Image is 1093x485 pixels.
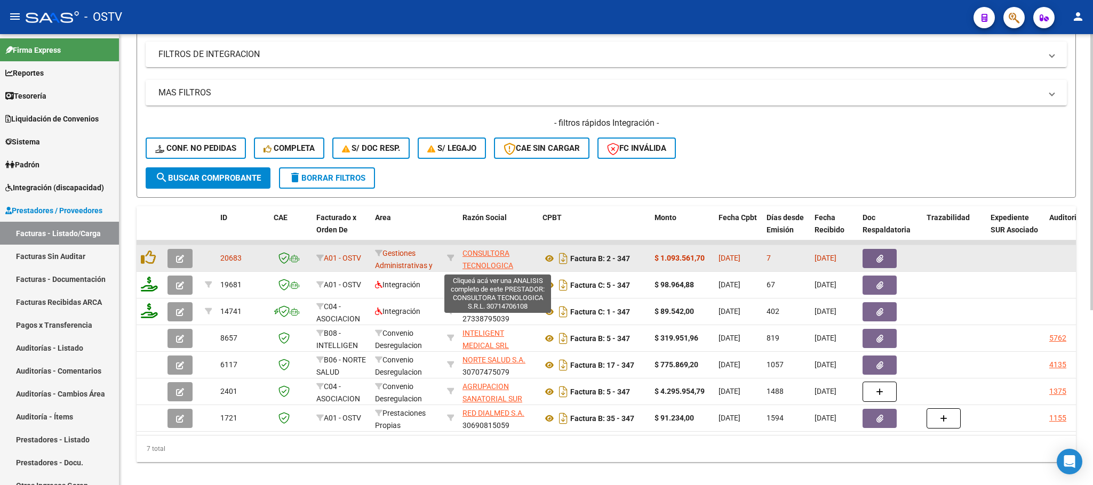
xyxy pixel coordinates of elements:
[655,254,705,262] strong: $ 1.093.561,70
[767,334,779,342] span: 819
[556,277,570,294] i: Descargar documento
[719,360,740,369] span: [DATE]
[719,213,757,222] span: Fecha Cpbt
[220,254,242,262] span: 20683
[655,360,698,369] strong: $ 775.869,20
[815,414,836,422] span: [DATE]
[1049,213,1081,222] span: Auditoria
[810,206,858,253] datatable-header-cell: Fecha Recibido
[767,254,771,262] span: 7
[375,307,420,316] span: Integración
[815,360,836,369] span: [DATE]
[719,387,740,395] span: [DATE]
[650,206,714,253] datatable-header-cell: Monto
[597,138,676,159] button: FC Inválida
[462,302,520,311] span: [PERSON_NAME]
[375,280,420,289] span: Integración
[220,307,242,316] span: 14741
[220,334,237,342] span: 8657
[556,250,570,267] i: Descargar documento
[371,206,443,253] datatable-header-cell: Area
[462,409,524,417] span: RED DIALMED S.A.
[767,387,784,395] span: 1488
[462,355,525,364] span: NORTE SALUD S.A.
[719,414,740,422] span: [DATE]
[324,280,361,289] span: A01 - OSTV
[542,213,562,222] span: CPBT
[815,307,836,316] span: [DATE]
[146,42,1067,67] mat-expansion-panel-header: FILTROS DE INTEGRACION
[375,249,433,282] span: Gestiones Administrativas y Otros
[146,167,270,189] button: Buscar Comprobante
[556,410,570,427] i: Descargar documento
[146,138,246,159] button: Conf. no pedidas
[220,213,227,222] span: ID
[1049,412,1066,424] div: 1155
[767,213,804,234] span: Días desde Emisión
[815,334,836,342] span: [DATE]
[570,387,630,396] strong: Factura B: 5 - 347
[316,382,361,439] span: C04 - ASOCIACION SANATORIAL SUR (GBA SUR)
[220,414,237,422] span: 1721
[462,381,534,403] div: 30714788198
[274,213,288,222] span: CAE
[375,382,422,403] span: Convenio Desregulacion
[570,334,630,343] strong: Factura B: 5 - 347
[815,387,836,395] span: [DATE]
[462,249,513,282] span: CONSULTORA TECNOLOGICA S.R.L.
[220,280,242,289] span: 19681
[342,143,401,153] span: S/ Doc Resp.
[427,143,476,153] span: S/ legajo
[462,407,534,430] div: 30690815059
[922,206,986,253] datatable-header-cell: Trazabilidad
[1072,10,1084,23] mat-icon: person
[986,206,1045,253] datatable-header-cell: Expediente SUR Asociado
[5,136,40,148] span: Sistema
[324,254,361,262] span: A01 - OSTV
[158,87,1041,99] mat-panel-title: MAS FILTROS
[312,206,371,253] datatable-header-cell: Facturado x Orden De
[254,138,324,159] button: Completa
[5,113,99,125] span: Liquidación de Convenios
[762,206,810,253] datatable-header-cell: Días desde Emisión
[458,206,538,253] datatable-header-cell: Razón Social
[264,143,315,153] span: Completa
[137,435,1076,462] div: 7 total
[767,414,784,422] span: 1594
[5,205,102,216] span: Prestadores / Proveedores
[991,213,1038,234] span: Expediente SUR Asociado
[538,206,650,253] datatable-header-cell: CPBT
[269,206,312,253] datatable-header-cell: CAE
[719,334,740,342] span: [DATE]
[9,10,21,23] mat-icon: menu
[462,276,520,284] span: [PERSON_NAME]
[815,254,836,262] span: [DATE]
[719,280,740,289] span: [DATE]
[155,171,168,184] mat-icon: search
[316,213,356,234] span: Facturado x Orden De
[216,206,269,253] datatable-header-cell: ID
[158,48,1041,60] mat-panel-title: FILTROS DE INTEGRACION
[375,213,391,222] span: Area
[767,280,775,289] span: 67
[863,213,911,234] span: Doc Respaldatoria
[5,44,61,56] span: Firma Express
[462,327,534,350] div: 30710462913
[714,206,762,253] datatable-header-cell: Fecha Cpbt
[655,414,694,422] strong: $ 91.234,00
[570,414,634,423] strong: Factura B: 35 - 347
[858,206,922,253] datatable-header-cell: Doc Respaldatoria
[375,409,426,430] span: Prestaciones Propias
[316,302,361,359] span: C04 - ASOCIACION SANATORIAL SUR (GBA SUR)
[462,382,522,415] span: AGRUPACION SANATORIAL SUR S.A.
[719,254,740,262] span: [DATE]
[5,159,39,171] span: Padrón
[146,117,1067,129] h4: - filtros rápidos Integración -
[146,80,1067,106] mat-expansion-panel-header: MAS FILTROS
[655,213,676,222] span: Monto
[375,355,422,376] span: Convenio Desregulacion
[570,254,630,263] strong: Factura B: 2 - 347
[1049,385,1066,398] div: 1375
[815,280,836,289] span: [DATE]
[607,143,666,153] span: FC Inválida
